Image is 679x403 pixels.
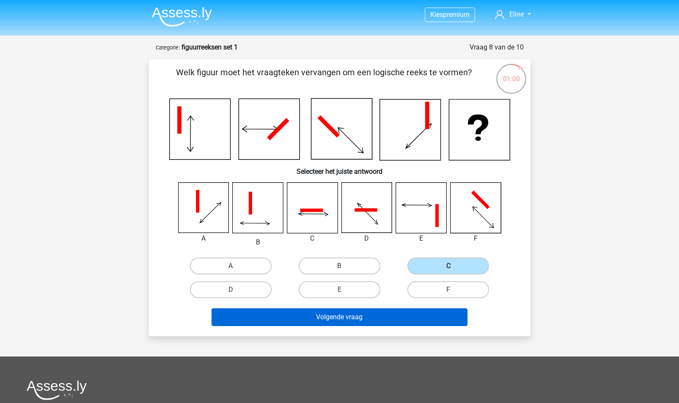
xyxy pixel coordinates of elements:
[425,9,475,20] a: Kiespremium
[280,233,344,244] div: C
[443,11,470,19] span: premium
[212,308,467,326] button: Volgende vraag
[162,66,485,91] p: Welk figuur moet het vraagteken vervangen om een logische reeks te vormen?
[190,281,272,298] label: D
[470,42,524,52] div: Vraag 8 van de 10
[492,9,534,19] a: Eline
[181,43,238,51] strong: figuurreeksen set 1
[190,258,272,274] label: A
[299,258,380,274] label: B
[162,161,517,175] h6: Selecteer het juiste antwoord
[495,63,527,84] div: 01:00
[389,233,453,244] div: E
[172,233,236,244] div: A
[444,233,508,244] div: F
[509,10,524,18] span: Eline
[226,237,290,247] div: B
[152,7,212,27] img: Assessly
[407,258,489,274] label: C
[335,233,399,244] div: D
[156,44,180,51] small: Categorie:
[430,11,443,19] span: Kies
[407,281,489,298] label: F
[299,281,380,298] label: E
[27,380,87,400] img: Assessly logo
